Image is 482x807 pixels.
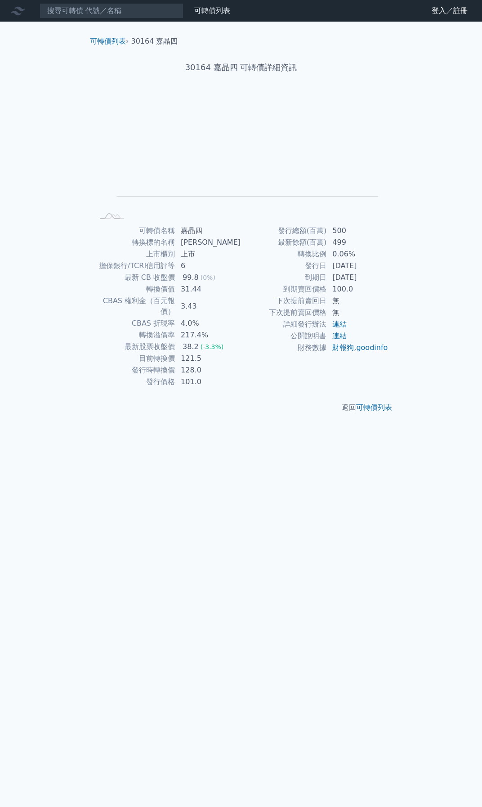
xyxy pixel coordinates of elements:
[90,36,129,47] li: ›
[94,225,175,237] td: 可轉債名稱
[94,353,175,364] td: 目前轉換價
[175,318,241,329] td: 4.0%
[332,343,354,352] a: 財報狗
[94,260,175,272] td: 擔保銀行/TCRI信用評等
[332,332,347,340] a: 連結
[241,272,327,283] td: 到期日
[241,318,327,330] td: 詳細發行辦法
[94,376,175,388] td: 發行價格
[327,248,388,260] td: 0.06%
[175,376,241,388] td: 101.0
[175,283,241,295] td: 31.44
[241,307,327,318] td: 下次提前賣回價格
[327,272,388,283] td: [DATE]
[356,343,388,352] a: goodinfo
[94,329,175,341] td: 轉換溢價率
[241,295,327,307] td: 下次提前賣回日
[194,6,230,15] a: 可轉債列表
[94,341,175,353] td: 最新股票收盤價
[83,402,399,413] p: 返回
[241,248,327,260] td: 轉換比例
[241,260,327,272] td: 發行日
[327,237,388,248] td: 499
[327,260,388,272] td: [DATE]
[94,295,175,318] td: CBAS 權利金（百元報價）
[241,330,327,342] td: 公開說明書
[175,248,241,260] td: 上市
[356,403,392,412] a: 可轉債列表
[201,274,215,281] span: (0%)
[181,272,201,283] div: 99.8
[175,260,241,272] td: 6
[241,342,327,354] td: 財務數據
[94,283,175,295] td: 轉換價值
[94,318,175,329] td: CBAS 折現率
[327,225,388,237] td: 500
[175,237,241,248] td: [PERSON_NAME]
[175,353,241,364] td: 121.5
[175,364,241,376] td: 128.0
[327,295,388,307] td: 無
[90,37,126,45] a: 可轉債列表
[40,3,183,18] input: 搜尋可轉債 代號／名稱
[175,225,241,237] td: 嘉晶四
[175,329,241,341] td: 217.4%
[108,102,378,210] g: Chart
[241,283,327,295] td: 到期賣回價格
[94,272,175,283] td: 最新 CB 收盤價
[424,4,475,18] a: 登入／註冊
[94,248,175,260] td: 上市櫃別
[83,61,399,74] h1: 30164 嘉晶四 可轉債詳細資訊
[241,225,327,237] td: 發行總額(百萬)
[94,364,175,376] td: 發行時轉換價
[327,283,388,295] td: 100.0
[94,237,175,248] td: 轉換標的名稱
[201,343,224,350] span: (-3.3%)
[241,237,327,248] td: 最新餘額(百萬)
[131,36,178,47] li: 30164 嘉晶四
[175,295,241,318] td: 3.43
[332,320,347,328] a: 連結
[327,342,388,354] td: ,
[327,307,388,318] td: 無
[181,341,201,352] div: 38.2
